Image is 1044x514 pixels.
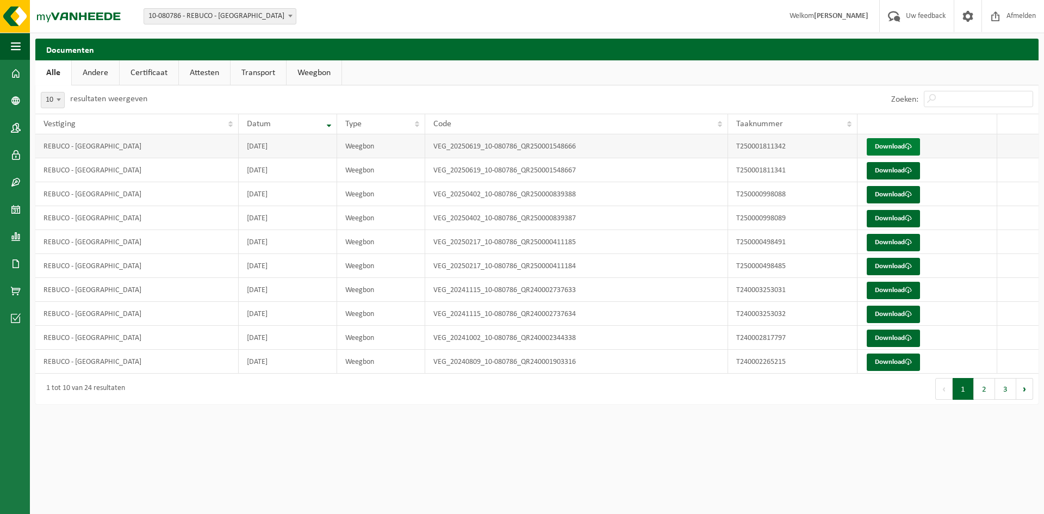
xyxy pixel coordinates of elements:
td: [DATE] [239,350,338,374]
td: T250001811341 [728,158,857,182]
td: REBUCO - [GEOGRAPHIC_DATA] [35,278,239,302]
a: Download [867,354,920,371]
button: Next [1016,378,1033,400]
td: Weegbon [337,134,425,158]
td: Weegbon [337,302,425,326]
span: Type [345,120,362,128]
a: Download [867,330,920,347]
td: REBUCO - [GEOGRAPHIC_DATA] [35,350,239,374]
td: VEG_20240809_10-080786_QR240001903316 [425,350,728,374]
td: VEG_20250217_10-080786_QR250000411185 [425,230,728,254]
button: 1 [953,378,974,400]
td: [DATE] [239,230,338,254]
a: Attesten [179,60,230,85]
a: Download [867,234,920,251]
span: 10-080786 - REBUCO - GERAARDSBERGEN [144,8,296,24]
td: [DATE] [239,302,338,326]
a: Download [867,306,920,323]
a: Alle [35,60,71,85]
td: Weegbon [337,350,425,374]
h2: Documenten [35,39,1039,60]
span: 10 [41,92,64,108]
td: T250000498485 [728,254,857,278]
td: T250000998088 [728,182,857,206]
a: Certificaat [120,60,178,85]
td: REBUCO - [GEOGRAPHIC_DATA] [35,182,239,206]
td: T250000498491 [728,230,857,254]
label: Zoeken: [891,95,918,104]
span: 10 [41,92,65,108]
td: T250000998089 [728,206,857,230]
button: 3 [995,378,1016,400]
td: Weegbon [337,158,425,182]
td: [DATE] [239,206,338,230]
td: T240003253032 [728,302,857,326]
td: Weegbon [337,326,425,350]
a: Download [867,186,920,203]
td: T240002817797 [728,326,857,350]
strong: [PERSON_NAME] [814,12,868,20]
td: Weegbon [337,230,425,254]
td: REBUCO - [GEOGRAPHIC_DATA] [35,254,239,278]
td: Weegbon [337,254,425,278]
td: [DATE] [239,326,338,350]
td: VEG_20250217_10-080786_QR250000411184 [425,254,728,278]
a: Download [867,210,920,227]
td: Weegbon [337,182,425,206]
span: Datum [247,120,271,128]
td: [DATE] [239,278,338,302]
td: T240003253031 [728,278,857,302]
label: resultaten weergeven [70,95,147,103]
td: VEG_20241115_10-080786_QR240002737634 [425,302,728,326]
button: Previous [935,378,953,400]
a: Download [867,138,920,156]
td: VEG_20241115_10-080786_QR240002737633 [425,278,728,302]
td: VEG_20250619_10-080786_QR250001548666 [425,134,728,158]
span: Taaknummer [736,120,783,128]
td: [DATE] [239,134,338,158]
span: 10-080786 - REBUCO - GERAARDSBERGEN [144,9,296,24]
a: Transport [231,60,286,85]
td: REBUCO - [GEOGRAPHIC_DATA] [35,326,239,350]
span: Vestiging [43,120,76,128]
td: [DATE] [239,254,338,278]
td: [DATE] [239,158,338,182]
a: Weegbon [287,60,341,85]
td: T240002265215 [728,350,857,374]
span: Code [433,120,451,128]
button: 2 [974,378,995,400]
td: VEG_20250619_10-080786_QR250001548667 [425,158,728,182]
div: 1 tot 10 van 24 resultaten [41,379,125,399]
a: Andere [72,60,119,85]
a: Download [867,258,920,275]
a: Download [867,282,920,299]
td: VEG_20250402_10-080786_QR250000839388 [425,182,728,206]
td: [DATE] [239,182,338,206]
td: REBUCO - [GEOGRAPHIC_DATA] [35,134,239,158]
a: Download [867,162,920,179]
td: REBUCO - [GEOGRAPHIC_DATA] [35,302,239,326]
td: VEG_20250402_10-080786_QR250000839387 [425,206,728,230]
td: Weegbon [337,206,425,230]
td: REBUCO - [GEOGRAPHIC_DATA] [35,230,239,254]
td: REBUCO - [GEOGRAPHIC_DATA] [35,206,239,230]
td: VEG_20241002_10-080786_QR240002344338 [425,326,728,350]
td: T250001811342 [728,134,857,158]
td: Weegbon [337,278,425,302]
td: REBUCO - [GEOGRAPHIC_DATA] [35,158,239,182]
